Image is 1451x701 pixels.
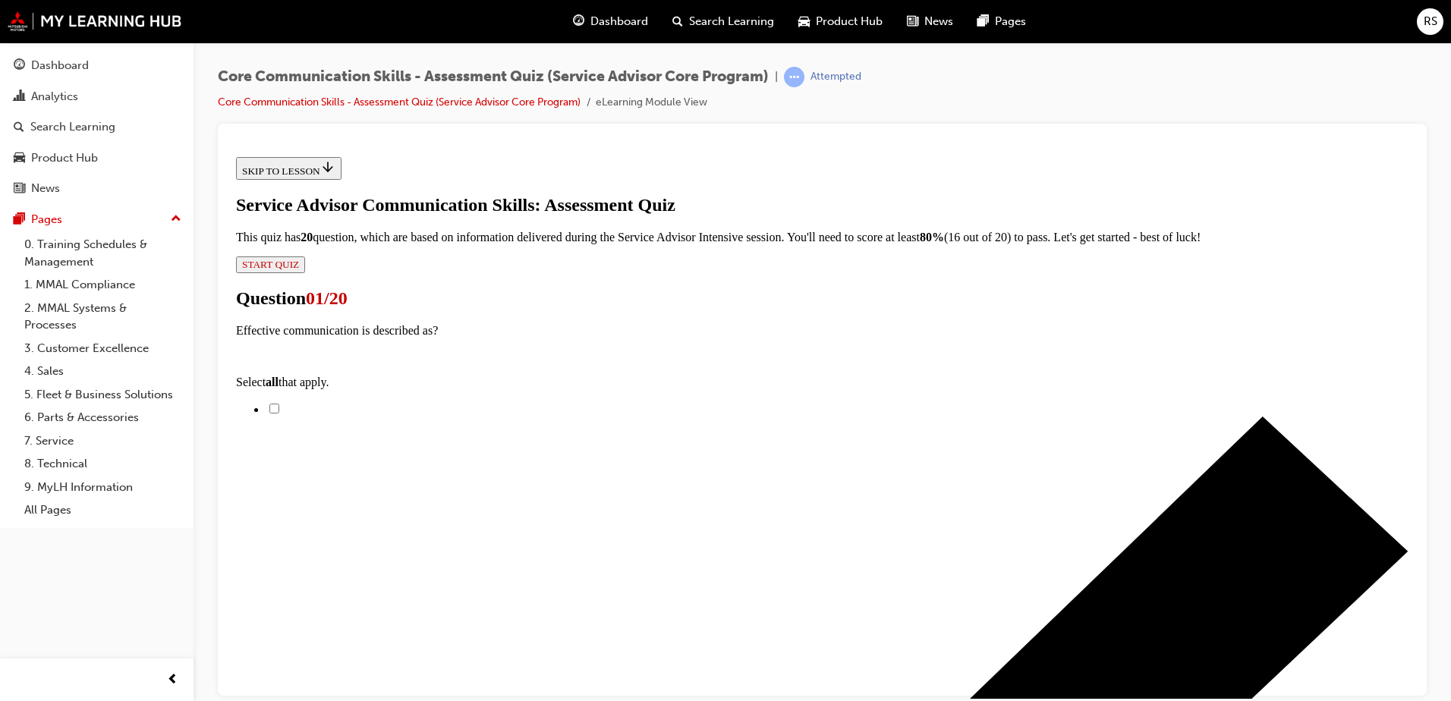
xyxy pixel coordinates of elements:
p: Select that apply. [6,225,1179,238]
p: This quiz has question, which are based on information delivered during the Service Advisor Inten... [6,80,1179,93]
button: RS [1417,8,1443,35]
strong: 20 [71,80,83,93]
div: Pages [31,211,62,228]
a: guage-iconDashboard [561,6,660,37]
div: Product Hub [31,149,98,167]
p: Effective communication is described as? [6,173,1179,187]
span: Core Communication Skills - Assessment Quiz (Service Advisor Core Program) [218,68,769,86]
button: DashboardAnalyticsSearch LearningProduct HubNews [6,49,187,206]
span: RS [1424,13,1437,30]
span: car-icon [14,152,25,165]
span: learningRecordVerb_ATTEMPT-icon [784,67,804,87]
span: Product Hub [816,13,883,30]
span: START QUIZ [12,108,69,119]
a: news-iconNews [895,6,965,37]
a: 4. Sales [18,360,187,383]
a: 8. Technical [18,452,187,476]
div: Dashboard [31,57,89,74]
span: car-icon [798,12,810,31]
div: Attempted [810,70,861,84]
span: pages-icon [14,213,25,227]
a: car-iconProduct Hub [786,6,895,37]
a: 6. Parts & Accessories [18,406,187,429]
span: search-icon [14,121,24,134]
span: Search Learning [689,13,774,30]
span: chart-icon [14,90,25,104]
a: 0. Training Schedules & Management [18,233,187,273]
a: 5. Fleet & Business Solutions [18,383,187,407]
div: Service Advisor Communication Skills: Assessment Quiz [6,44,1179,64]
a: 1. MMAL Compliance [18,273,187,297]
span: SKIP TO LESSON [12,14,105,26]
span: 01/20 [76,137,118,157]
a: All Pages [18,498,187,522]
div: News [31,180,60,197]
span: News [924,13,953,30]
strong: 80% [690,80,714,93]
a: Dashboard [6,52,187,80]
img: mmal [8,11,182,31]
span: Dashboard [590,13,648,30]
a: Core Communication Skills - Assessment Quiz (Service Advisor Core Program) [218,96,581,108]
a: 9. MyLH Information [18,476,187,499]
button: Pages [6,206,187,234]
span: up-icon [171,209,181,229]
a: Product Hub [6,144,187,172]
div: Analytics [31,88,78,105]
span: prev-icon [167,671,178,690]
span: | [775,68,778,86]
span: news-icon [14,182,25,196]
span: guage-icon [14,59,25,73]
a: search-iconSearch Learning [660,6,786,37]
a: Analytics [6,83,187,111]
span: search-icon [672,12,683,31]
span: news-icon [907,12,918,31]
button: SKIP TO LESSON [6,6,112,29]
span: guage-icon [573,12,584,31]
span: Question [6,137,76,157]
span: pages-icon [977,12,989,31]
span: Pages [995,13,1026,30]
a: 3. Customer Excellence [18,337,187,360]
a: News [6,174,187,203]
strong: all [36,225,49,237]
a: 7. Service [18,429,187,453]
a: Search Learning [6,113,187,141]
div: Search Learning [30,118,115,136]
a: pages-iconPages [965,6,1038,37]
h1: Question 1 of 20 [6,137,1179,158]
a: 2. MMAL Systems & Processes [18,297,187,337]
li: eLearning Module View [596,94,707,112]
